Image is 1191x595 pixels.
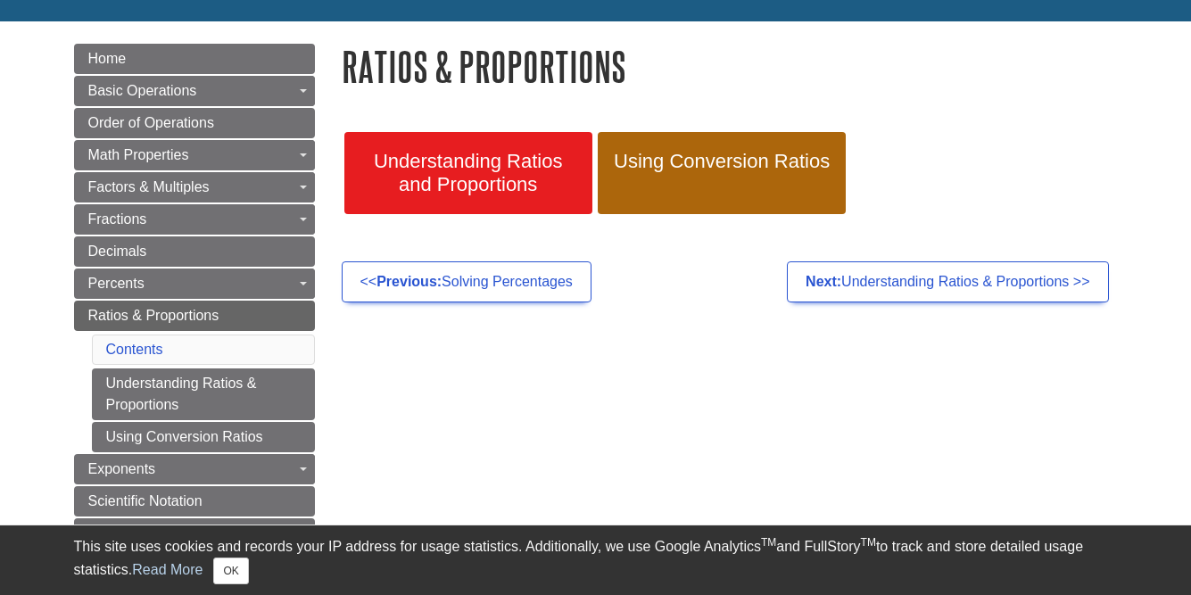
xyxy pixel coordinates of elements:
a: Averages [74,518,315,549]
a: Next:Understanding Ratios & Proportions >> [787,261,1108,302]
a: Order of Operations [74,108,315,138]
a: Home [74,44,315,74]
sup: TM [861,536,876,549]
button: Close [213,558,248,584]
span: Using Conversion Ratios [611,150,832,173]
a: Exponents [74,454,315,484]
h1: Ratios & Proportions [342,44,1118,89]
span: Fractions [88,211,147,227]
span: Math Properties [88,147,189,162]
strong: Previous: [376,274,442,289]
a: Fractions [74,204,315,235]
span: Understanding Ratios and Proportions [358,150,579,196]
span: Ratios & Proportions [88,308,219,323]
a: Understanding Ratios and Proportions [344,132,592,214]
a: <<Previous:Solving Percentages [342,261,591,302]
span: Percents [88,276,145,291]
div: This site uses cookies and records your IP address for usage statistics. Additionally, we use Goo... [74,536,1118,584]
span: Decimals [88,244,147,259]
a: Ratios & Proportions [74,301,315,331]
a: Understanding Ratios & Proportions [92,368,315,420]
span: Exponents [88,461,156,476]
strong: Next: [806,274,841,289]
a: Scientific Notation [74,486,315,516]
sup: TM [761,536,776,549]
span: Scientific Notation [88,493,203,508]
a: Percents [74,269,315,299]
a: Using Conversion Ratios [598,132,846,214]
a: Contents [106,342,163,357]
span: Basic Operations [88,83,197,98]
span: Order of Operations [88,115,214,130]
a: Using Conversion Ratios [92,422,315,452]
a: Decimals [74,236,315,267]
a: Read More [132,562,203,577]
span: Home [88,51,127,66]
a: Factors & Multiples [74,172,315,202]
span: Factors & Multiples [88,179,210,194]
a: Math Properties [74,140,315,170]
a: Basic Operations [74,76,315,106]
